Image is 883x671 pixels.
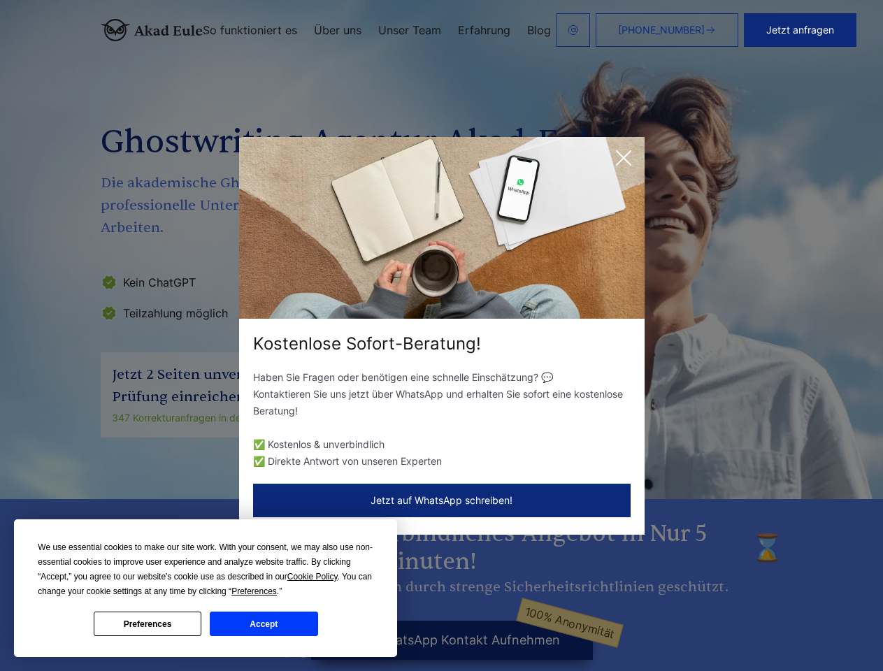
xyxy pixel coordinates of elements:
[378,24,441,36] a: Unser Team
[287,572,338,582] span: Cookie Policy
[94,612,201,636] button: Preferences
[527,24,551,36] a: Blog
[239,137,645,319] img: exit
[596,13,738,47] a: [PHONE_NUMBER]
[458,24,510,36] a: Erfahrung
[101,19,203,41] img: logo
[253,453,631,470] li: ✅ Direkte Antwort von unseren Experten
[210,612,317,636] button: Accept
[231,586,277,596] span: Preferences
[618,24,705,36] span: [PHONE_NUMBER]
[203,24,297,36] a: So funktioniert es
[239,333,645,355] div: Kostenlose Sofort-Beratung!
[253,484,631,517] button: Jetzt auf WhatsApp schreiben!
[314,24,361,36] a: Über uns
[744,13,856,47] button: Jetzt anfragen
[14,519,397,657] div: Cookie Consent Prompt
[38,540,373,599] div: We use essential cookies to make our site work. With your consent, we may also use non-essential ...
[253,436,631,453] li: ✅ Kostenlos & unverbindlich
[568,24,579,36] img: email
[253,369,631,419] p: Haben Sie Fragen oder benötigen eine schnelle Einschätzung? 💬 Kontaktieren Sie uns jetzt über Wha...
